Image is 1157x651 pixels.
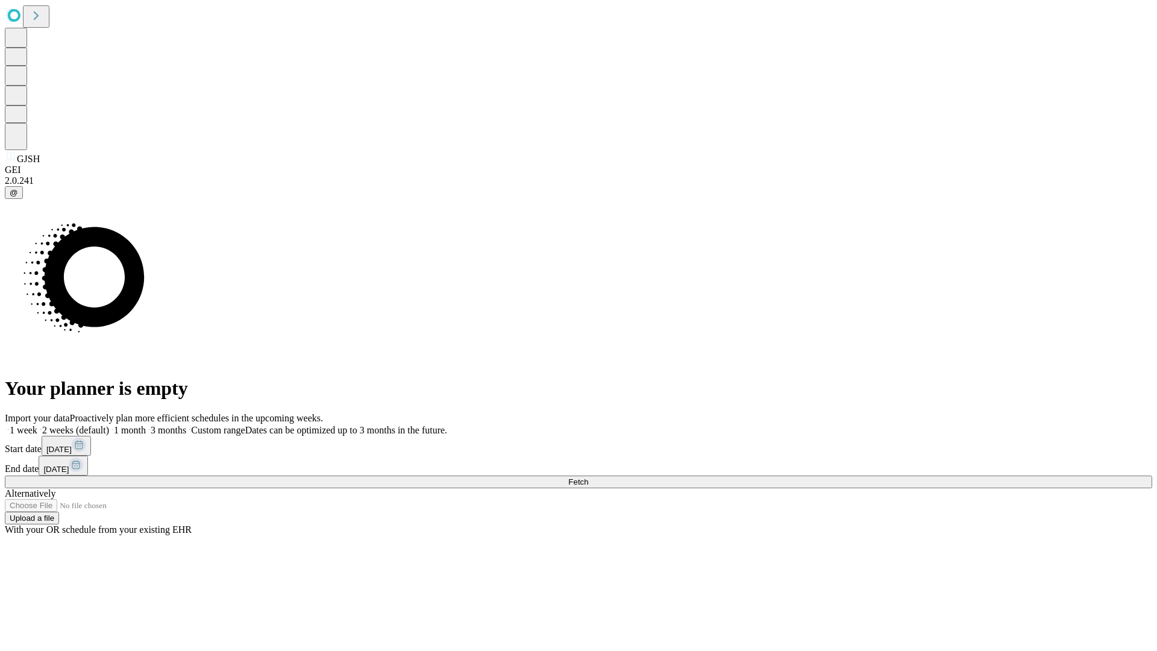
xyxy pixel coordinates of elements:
span: 3 months [151,425,186,435]
button: [DATE] [42,436,91,456]
span: With your OR schedule from your existing EHR [5,524,192,535]
span: Import your data [5,413,70,423]
span: Custom range [191,425,245,435]
button: @ [5,186,23,199]
h1: Your planner is empty [5,377,1152,400]
span: @ [10,188,18,197]
span: [DATE] [43,465,69,474]
div: 2.0.241 [5,175,1152,186]
span: Dates can be optimized up to 3 months in the future. [245,425,447,435]
span: Alternatively [5,488,55,498]
span: GJSH [17,154,40,164]
button: Upload a file [5,512,59,524]
span: Fetch [568,477,588,486]
span: [DATE] [46,445,72,454]
button: Fetch [5,476,1152,488]
div: End date [5,456,1152,476]
div: Start date [5,436,1152,456]
span: 1 month [114,425,146,435]
button: [DATE] [39,456,88,476]
span: 2 weeks (default) [42,425,109,435]
span: 1 week [10,425,37,435]
span: Proactively plan more efficient schedules in the upcoming weeks. [70,413,323,423]
div: GEI [5,165,1152,175]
